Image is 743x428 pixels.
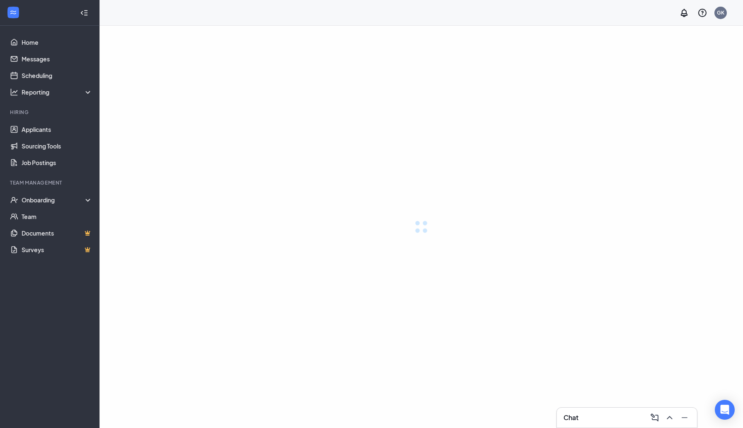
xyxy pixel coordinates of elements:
[10,109,91,116] div: Hiring
[22,225,92,241] a: DocumentsCrown
[9,8,17,17] svg: WorkstreamLogo
[22,208,92,225] a: Team
[563,413,578,422] h3: Chat
[22,67,92,84] a: Scheduling
[22,34,92,51] a: Home
[650,413,660,423] svg: ComposeMessage
[22,88,93,96] div: Reporting
[22,196,93,204] div: Onboarding
[680,413,690,423] svg: Minimize
[697,8,707,18] svg: QuestionInfo
[717,9,724,16] div: GK
[662,411,675,424] button: ChevronUp
[665,413,675,423] svg: ChevronUp
[679,8,689,18] svg: Notifications
[10,196,18,204] svg: UserCheck
[22,241,92,258] a: SurveysCrown
[80,9,88,17] svg: Collapse
[22,51,92,67] a: Messages
[677,411,690,424] button: Minimize
[22,154,92,171] a: Job Postings
[10,88,18,96] svg: Analysis
[22,138,92,154] a: Sourcing Tools
[10,179,91,186] div: Team Management
[647,411,660,424] button: ComposeMessage
[22,121,92,138] a: Applicants
[715,400,735,420] div: Open Intercom Messenger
